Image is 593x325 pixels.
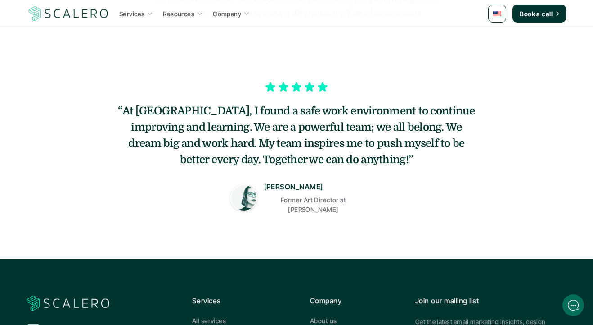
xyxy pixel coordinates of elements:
a: Book a call [512,5,566,23]
a: Scalero company logotype [27,295,109,311]
button: New conversation [14,119,166,137]
p: Company [310,295,401,307]
h5: “At [GEOGRAPHIC_DATA], I found a safe work environment to continue improving and learning. We are... [117,103,476,168]
h1: Hi! Welcome to [GEOGRAPHIC_DATA]. [13,44,166,58]
p: [PERSON_NAME] [264,181,323,193]
p: Join our mailing list [415,295,566,307]
p: Services [192,295,283,307]
p: Resources [163,9,194,18]
img: Scalero company logotype [27,295,109,312]
p: Services [119,9,144,18]
span: New conversation [58,125,108,132]
p: Company [213,9,241,18]
span: We run on Gist [75,267,114,273]
iframe: gist-messenger-bubble-iframe [562,294,584,316]
p: Former Art Director at [PERSON_NAME] [264,195,363,214]
img: Scalero company logotype [27,5,110,22]
p: Book a call [520,9,553,18]
h2: Let us know if we can help with lifecycle marketing. [13,60,166,103]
